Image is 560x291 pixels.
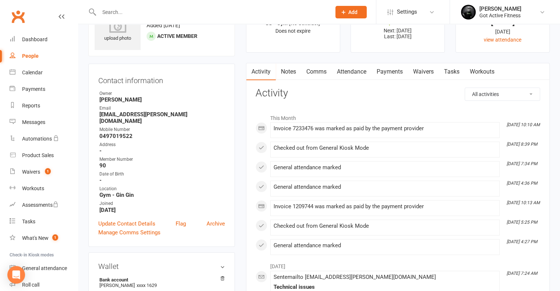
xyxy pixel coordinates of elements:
div: Open Intercom Messenger [7,266,25,284]
a: Update Contact Details [98,219,155,228]
a: Dashboard [10,31,78,48]
span: Add [348,9,358,15]
strong: 0497019522 [99,133,225,139]
a: Tasks [10,213,78,230]
a: General attendance kiosk mode [10,260,78,277]
a: Waivers [408,63,439,80]
a: Payments [371,63,408,80]
div: Technical issues [274,284,496,290]
li: [PERSON_NAME] [98,276,225,289]
a: Flag [176,219,186,228]
a: Automations [10,131,78,147]
div: Workouts [22,185,44,191]
div: $0.00 [358,18,438,26]
i: [DATE] 10:10 AM [507,122,540,127]
div: Calendar [22,70,43,75]
div: Mobile Number [99,126,225,133]
h3: Contact information [98,74,225,85]
div: People [22,53,39,59]
i: [DATE] 7:34 PM [507,161,537,166]
div: Waivers [22,169,40,175]
span: Active member [157,33,197,39]
a: Manage Comms Settings [98,228,161,237]
a: Product Sales [10,147,78,164]
i: [DATE] 4:36 PM [507,181,537,186]
div: Joined [99,200,225,207]
time: Added [DATE] [147,22,180,29]
div: Roll call [22,282,39,288]
a: Workouts [10,180,78,197]
h3: Activity [256,88,540,99]
div: Member Number [99,156,225,163]
strong: [DATE] [99,207,225,213]
div: Checked out from General Kiosk Mode [274,223,496,229]
div: Messages [22,119,45,125]
h3: Wallet [98,262,225,270]
span: 1 [45,168,51,174]
div: General attendance marked [274,164,496,171]
div: upload photo [95,18,141,42]
a: People [10,48,78,64]
div: Owner [99,90,225,97]
a: Waivers 1 [10,164,78,180]
li: This Month [256,110,540,122]
strong: [PERSON_NAME] [99,96,225,103]
a: Clubworx [9,7,27,26]
div: [DATE] [462,18,543,26]
strong: [EMAIL_ADDRESS][PERSON_NAME][DOMAIN_NAME] [99,111,225,124]
div: Invoice 1209744 was marked as paid by the payment provider [274,203,496,210]
div: Payments [22,86,45,92]
a: Reports [10,97,78,114]
strong: 90 [99,162,225,169]
a: Activity [246,63,276,80]
div: Dashboard [22,36,47,42]
i: [DATE] 5:25 PM [507,220,537,225]
div: What's New [22,235,49,241]
a: Comms [301,63,332,80]
a: Workouts [465,63,500,80]
div: General attendance marked [274,242,496,249]
span: 1 [52,234,58,241]
a: Archive [207,219,225,228]
i: [DATE] 10:13 AM [507,200,540,205]
a: Assessments [10,197,78,213]
img: thumb_image1544090673.png [461,5,476,19]
div: Checked out from General Kiosk Mode [274,145,496,151]
div: Date of Birth [99,171,225,178]
strong: Gym - Gin Gin [99,192,225,198]
div: Reports [22,103,40,109]
span: Does not expire [275,28,310,34]
a: Payments [10,81,78,97]
span: xxxx 1629 [137,283,157,288]
div: Automations [22,136,52,142]
a: What's New1 [10,230,78,246]
div: [DATE] [462,28,543,36]
p: Next: [DATE] Last: [DATE] [358,28,438,39]
i: [DATE] 7:24 AM [507,271,537,276]
span: Sent email to [EMAIL_ADDRESS][PERSON_NAME][DOMAIN_NAME] [274,274,436,280]
a: Attendance [332,63,371,80]
div: Product Sales [22,152,54,158]
div: Email [99,105,225,112]
div: Assessments [22,202,59,208]
strong: Bank account [99,277,221,283]
i: [DATE] 4:27 PM [507,239,537,244]
li: [DATE] [256,259,540,270]
input: Search... [97,7,326,17]
div: Address [99,141,225,148]
button: Add [335,6,367,18]
div: Got Active Fitness [479,12,521,19]
a: Tasks [439,63,465,80]
a: view attendance [484,37,521,43]
div: Location [99,185,225,192]
strong: - [99,148,225,154]
div: Tasks [22,219,35,224]
strong: - [99,177,225,184]
span: Settings [397,4,417,20]
div: General attendance [22,265,67,271]
i: [DATE] 8:39 PM [507,142,537,147]
a: Notes [276,63,301,80]
a: Calendar [10,64,78,81]
a: Messages [10,114,78,131]
div: Invoice 7233476 was marked as paid by the payment provider [274,125,496,132]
